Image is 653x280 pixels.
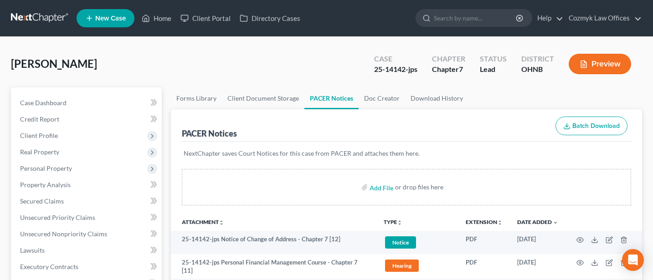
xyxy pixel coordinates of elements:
a: Hearing [384,258,451,273]
span: Hearing [385,260,419,272]
a: Extensionunfold_more [466,219,503,225]
div: Status [480,54,507,64]
a: Lawsuits [13,242,162,259]
div: PACER Notices [182,128,237,139]
a: Attachmentunfold_more [182,219,224,225]
span: New Case [95,15,126,22]
div: Case [374,54,417,64]
div: or drop files here [395,183,443,192]
span: Executory Contracts [20,263,78,270]
p: NextChapter saves Court Notices for this case from PACER and attaches them here. [184,149,629,158]
span: Case Dashboard [20,99,67,107]
a: Home [137,10,176,26]
a: Unsecured Priority Claims [13,209,162,226]
td: [DATE] [510,231,566,254]
a: Case Dashboard [13,95,162,111]
td: 25-14142-jps Personal Financial Management Course - Chapter 7 [11] [171,254,376,279]
a: Client Portal [176,10,235,26]
div: Open Intercom Messenger [622,249,644,271]
button: Preview [569,54,631,74]
a: Directory Cases [235,10,305,26]
a: Notice [384,235,451,250]
span: Unsecured Priority Claims [20,214,95,221]
a: Cozmyk Law Offices [564,10,642,26]
span: 7 [459,65,463,73]
button: Batch Download [555,117,627,136]
span: Batch Download [572,122,620,130]
div: Lead [480,64,507,75]
a: Property Analysis [13,177,162,193]
td: [DATE] [510,254,566,279]
div: Chapter [432,54,465,64]
a: Client Document Storage [222,87,304,109]
span: Notice [385,236,416,249]
span: Real Property [20,148,59,156]
div: 25-14142-jps [374,64,417,75]
td: PDF [458,231,510,254]
a: Credit Report [13,111,162,127]
div: District [521,54,554,64]
a: Secured Claims [13,193,162,209]
i: unfold_more [497,220,503,225]
i: expand_more [553,220,558,225]
a: Help [533,10,563,26]
i: unfold_more [219,220,224,225]
a: Doc Creator [359,87,405,109]
a: Download History [405,87,468,109]
button: TYPEunfold_more [384,219,402,225]
span: Lawsuits [20,246,45,254]
a: PACER Notices [304,87,359,109]
span: Property Analysis [20,181,71,188]
a: Forms Library [171,87,222,109]
span: Client Profile [20,132,58,139]
td: 25-14142-jps Notice of Change of Address - Chapter 7 [12] [171,231,376,254]
span: Secured Claims [20,197,64,205]
span: Personal Property [20,164,72,172]
a: Executory Contracts [13,259,162,275]
input: Search by name... [434,10,517,26]
i: unfold_more [397,220,402,225]
td: PDF [458,254,510,279]
a: Unsecured Nonpriority Claims [13,226,162,242]
span: [PERSON_NAME] [11,57,97,70]
span: Unsecured Nonpriority Claims [20,230,107,238]
div: Chapter [432,64,465,75]
div: OHNB [521,64,554,75]
a: Date Added expand_more [517,219,558,225]
span: Credit Report [20,115,59,123]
